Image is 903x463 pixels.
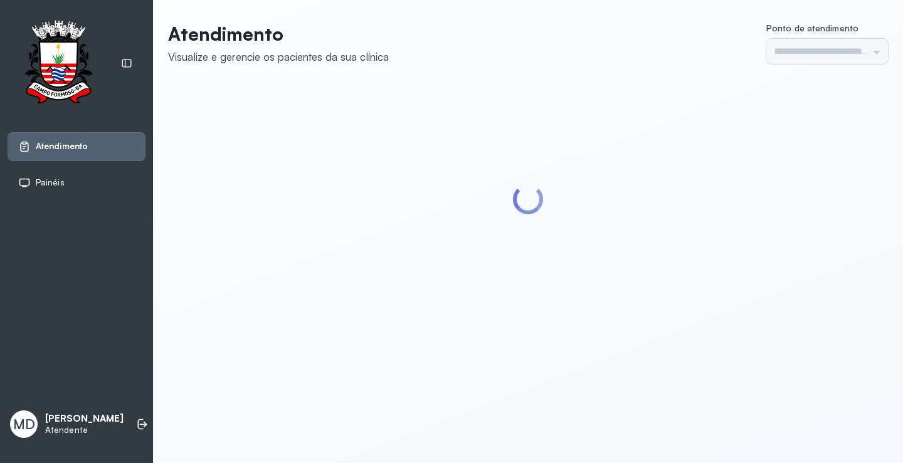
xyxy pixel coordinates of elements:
[168,50,389,63] div: Visualize e gerencie os pacientes da sua clínica
[36,177,65,188] span: Painéis
[36,141,88,152] span: Atendimento
[45,413,124,425] p: [PERSON_NAME]
[168,23,389,45] p: Atendimento
[18,140,135,153] a: Atendimento
[766,23,858,33] span: Ponto de atendimento
[13,20,103,107] img: Logotipo do estabelecimento
[45,425,124,435] p: Atendente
